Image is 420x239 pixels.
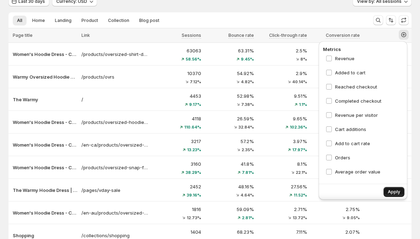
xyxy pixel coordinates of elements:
[152,160,201,167] p: 3160
[152,92,201,99] p: 4453
[13,73,77,80] button: Warmy Oversized Hoodie Dress – Ultra-Soft Fleece Sweatshirt Dress for Women (Plus Size S-3XL), Co...
[13,209,77,216] button: Women's Hoodie Dress - Casual Long Sleeve Pullover Sweatshirt Dress
[335,112,378,118] span: Revenue per visitor
[386,15,396,25] button: Sort the results
[258,70,307,77] p: 2.9%
[311,92,360,99] p: 4.27%
[300,57,307,61] span: 8%
[335,126,366,132] span: Cart additions
[241,80,254,84] span: 4.82%
[152,138,201,145] p: 3217
[187,216,201,220] span: 12.73%
[205,92,254,99] p: 52.98%
[335,98,381,104] span: Completed checkout
[205,138,254,145] p: 57.2%
[205,228,254,235] p: 68.23%
[290,125,307,129] span: 102.36%
[205,70,254,77] p: 54.92%
[258,228,307,235] p: 7.11%
[311,47,360,54] p: 2.73%
[81,119,148,126] a: /products/oversized-hoodie-dress
[373,15,383,25] button: Search and filter results
[347,216,360,220] span: 9.05%
[186,57,201,61] span: 58.56%
[311,115,360,122] p: 6.39%
[17,18,22,23] span: All
[81,164,148,171] a: /products/oversized-snap-fit-hoodie
[55,18,72,23] span: Landing
[311,138,360,145] p: 2.74%
[81,141,148,148] a: /en-ca/products/oversized-shirt-dress
[182,33,201,38] span: Sessions
[242,216,254,220] span: 2.81%
[13,187,77,194] button: The Warmy Hoodie Dress | The Perfect Valentine’s Day Gift
[81,73,148,80] a: /products/ovrs
[311,228,360,235] p: 2.07%
[294,193,307,197] span: 11.52%
[205,47,254,54] p: 63.31%
[238,125,254,129] span: 32.84%
[205,183,254,190] p: 48.16%
[187,193,201,197] span: 39.16%
[13,119,77,126] button: Women's Hoodie Dress - Casual Long Sleeve Pullover Sweatshirt Dress
[293,216,307,220] span: 13.72%
[335,84,377,90] span: Reached checkout
[258,115,307,122] p: 9.65%
[152,47,201,54] p: 63063
[81,209,148,216] a: /en-au/products/oversized-shirt-dress
[152,183,201,190] p: 2452
[269,33,307,38] span: Click-through rate
[258,183,307,190] p: 27.56%
[205,206,254,213] p: 59.09%
[258,138,307,145] p: 3.97%
[187,148,201,152] span: 13.23%
[240,193,254,197] span: 4.64%
[258,47,307,54] p: 2.5%
[311,160,360,167] p: 4.05%
[258,206,307,213] p: 2.71%
[81,51,148,58] a: /products/oversized-shirt-dress
[81,33,90,38] span: Link
[184,125,201,129] span: 110.64%
[205,115,254,122] p: 26.59%
[258,160,307,167] p: 8.1%
[190,80,201,84] span: 7.12%
[13,96,77,103] button: The Warmy
[152,206,201,213] p: 1816
[241,102,254,107] span: 7.38%
[335,155,350,160] span: Orders
[323,46,403,53] p: Metrics
[299,102,307,107] span: 1.1%
[335,56,354,61] span: Revenue
[311,70,360,77] p: 3.09%
[335,141,370,146] span: Add to cart rate
[13,164,77,171] button: Women's Hoodie Dress - Casual Long Sleeve Pullover Sweatshirt Dress
[81,232,148,239] p: /collections/shopping
[388,189,400,195] span: Apply
[186,170,201,175] span: 38.29%
[81,18,98,23] span: Product
[189,102,201,107] span: 9.17%
[13,141,77,148] p: Women's Hoodie Dress - Casual Long Sleeve Pullover Sweatshirt Dress
[81,187,148,194] a: /pages/vday-sale
[13,232,77,239] button: Shopping
[335,70,365,75] span: Added to cart
[384,187,404,197] button: Apply
[242,148,254,152] span: 2.35%
[326,33,360,38] span: Conversion rate
[311,206,360,213] p: 2.75%
[152,115,201,122] p: 4118
[205,160,254,167] p: 41.8%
